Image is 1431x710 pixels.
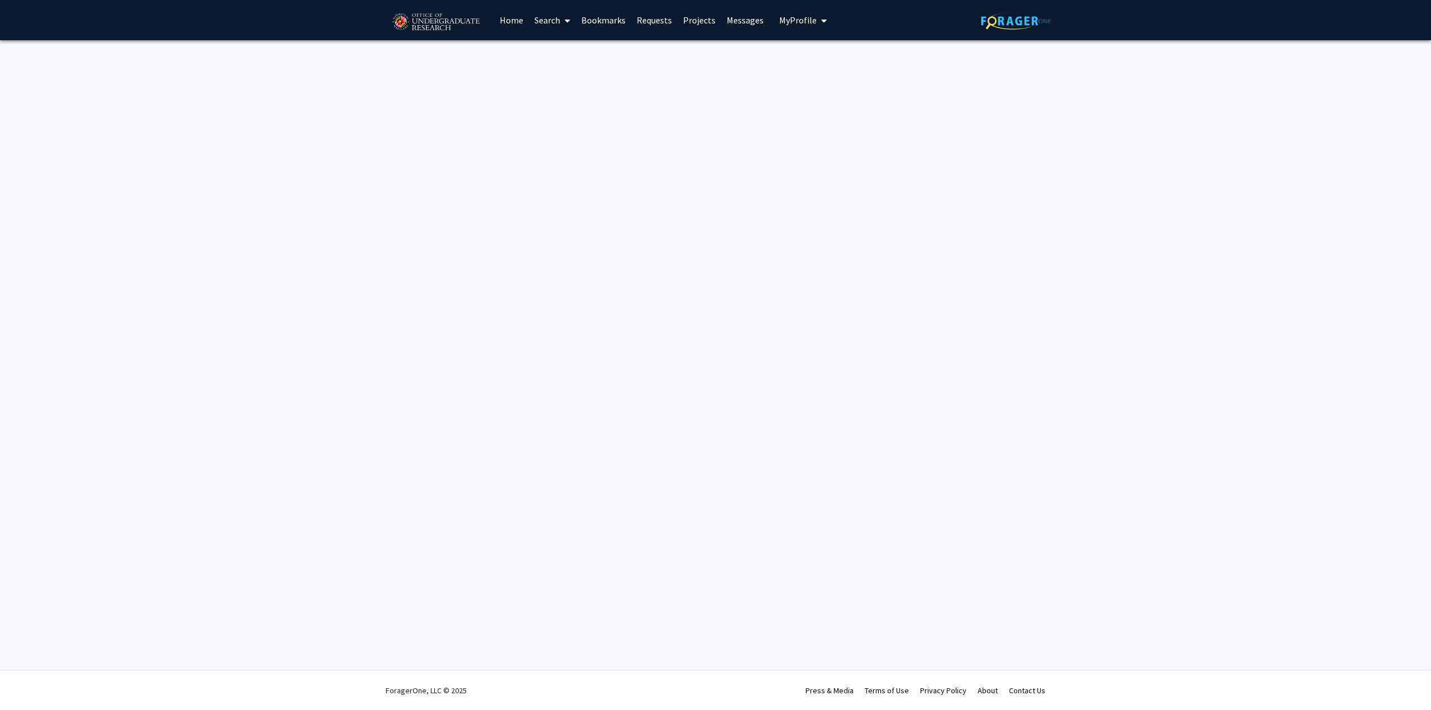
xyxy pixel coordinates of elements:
a: Press & Media [805,685,854,695]
div: ForagerOne, LLC © 2025 [386,671,467,710]
img: University of Maryland Logo [388,8,483,36]
a: About [978,685,998,695]
a: Messages [721,1,769,40]
span: My Profile [779,15,817,26]
a: Home [494,1,529,40]
a: Bookmarks [576,1,631,40]
a: Terms of Use [865,685,909,695]
a: Contact Us [1009,685,1045,695]
a: Requests [631,1,677,40]
a: Projects [677,1,721,40]
a: Privacy Policy [920,685,966,695]
img: ForagerOne Logo [981,12,1051,30]
a: Search [529,1,576,40]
